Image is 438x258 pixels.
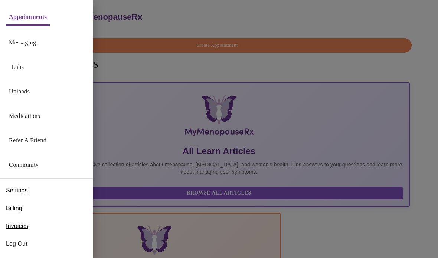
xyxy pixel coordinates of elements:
button: Labs [6,60,30,75]
a: Medications [9,111,40,121]
button: Community [6,158,42,172]
a: Billing [6,202,22,214]
button: Uploads [6,84,33,99]
button: Messaging [6,35,39,50]
span: Billing [6,204,22,213]
a: Labs [12,62,24,72]
button: Appointments [6,10,50,26]
button: Medications [6,109,43,123]
span: Log Out [6,239,87,248]
a: Settings [6,185,28,196]
a: Uploads [9,86,30,97]
a: Invoices [6,220,28,232]
a: Community [9,160,39,170]
a: Appointments [9,12,47,22]
button: Refer a Friend [6,133,50,148]
span: Invoices [6,222,28,231]
a: Messaging [9,37,36,48]
span: Settings [6,186,28,195]
a: Refer a Friend [9,135,47,146]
